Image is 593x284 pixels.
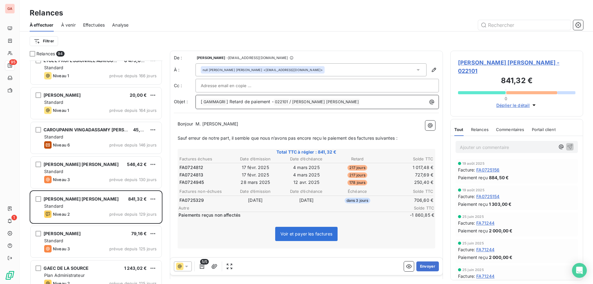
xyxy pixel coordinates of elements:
[383,179,434,186] td: 250,40 €
[9,59,17,65] span: 95
[458,220,475,226] span: Facture :
[30,36,58,46] button: Filtrer
[5,270,15,280] img: Logo LeanPay
[44,162,119,167] span: [PERSON_NAME] [PERSON_NAME]
[226,99,273,104] span: ] Retard de paiement -
[458,227,488,234] span: Paiement reçu
[332,156,383,162] th: Retard
[230,188,280,195] th: Date d’émission
[30,22,54,28] span: À effectuer
[179,149,434,155] span: Total TTC à régler : 841,32 €
[174,99,188,104] span: Objet :
[476,273,494,279] span: FA71244
[11,215,17,220] span: 1
[281,156,331,162] th: Date d’échéance
[44,238,63,243] span: Standard
[458,273,475,279] span: Facture :
[281,164,331,171] td: 4 mars 2025
[53,73,69,78] span: Niveau 1
[347,180,367,185] span: 178 jours
[496,102,530,108] span: Déplier le détail
[109,246,157,251] span: prévue depuis 125 jours
[471,127,489,132] span: Relances
[53,142,70,147] span: Niveau 6
[36,51,55,57] span: Relances
[109,73,157,78] span: prévue depuis 166 jours
[230,164,280,171] td: 17 févr. 2025
[44,134,63,139] span: Standard
[174,67,196,73] label: À :
[44,65,63,70] span: Standard
[416,261,439,271] button: Envoyer
[203,99,226,106] span: GAMMAGRI
[44,265,89,271] span: GAEC DE LA SOURCE
[476,246,494,253] span: FA71244
[476,193,499,200] span: FA0725154
[201,81,267,90] input: Adresse email en copie ...
[462,188,485,192] span: 19 août 2025
[133,127,150,132] span: 45,00 €
[230,179,280,186] td: 28 mars 2025
[458,174,488,181] span: Paiement reçu
[281,179,331,186] td: 12 avr. 2025
[130,92,147,98] span: 20,00 €
[109,212,157,217] span: prévue depuis 129 jours
[179,188,229,195] th: Factures non-échues
[230,172,280,178] td: 17 févr. 2025
[30,61,162,284] div: grid
[5,4,15,14] div: GA
[109,142,157,147] span: prévue depuis 146 jours
[179,197,229,204] td: FA0725329
[179,156,229,162] th: Factures échues
[178,135,397,141] span: Sauf erreur de notre part, il semble que nous n’avons pas encore reçu le paiement des factures su...
[281,172,331,178] td: 4 mars 2025
[383,164,434,171] td: 1 017,48 €
[397,206,434,210] span: Solde TTC
[383,188,434,195] th: Solde TTC
[532,127,556,132] span: Portail client
[53,177,70,182] span: Niveau 3
[478,20,571,30] input: Rechercher
[44,196,119,201] span: [PERSON_NAME] [PERSON_NAME]
[494,102,539,109] button: Déplier le détail
[203,68,262,72] span: null [PERSON_NAME] [PERSON_NAME]
[489,254,513,261] span: 2 000,00 €
[347,172,367,178] span: 217 jours
[112,22,128,28] span: Analyse
[462,162,485,165] span: 19 août 2025
[458,254,488,261] span: Paiement reçu
[109,108,157,113] span: prévue depuis 164 jours
[196,121,238,126] span: M. [PERSON_NAME]
[347,165,367,171] span: 217 jours
[458,75,575,87] h3: 841,32 €
[179,212,396,218] span: Paiements reçus non affectés
[53,246,70,251] span: Niveau 3
[124,265,147,271] span: 1 243,02 €
[226,56,288,60] span: - [EMAIL_ADDRESS][DOMAIN_NAME]
[53,108,69,113] span: Niveau 1
[489,201,512,207] span: 1 303,00 €
[462,241,484,245] span: 25 juin 2025
[383,172,434,178] td: 727,69 €
[458,201,488,207] span: Paiement reçu
[345,198,370,203] span: dans 3 jours
[179,164,203,171] span: FA0724812
[572,263,587,278] div: Open Intercom Messenger
[462,215,484,218] span: 25 juin 2025
[458,246,475,253] span: Facture :
[454,127,464,132] span: Tout
[44,92,81,98] span: [PERSON_NAME]
[476,220,494,226] span: FA71244
[44,273,85,278] span: Plan Administrateur
[174,55,196,61] span: De :
[291,99,360,106] span: [PERSON_NAME] [PERSON_NAME]
[131,231,147,236] span: 79,16 €
[128,196,147,201] span: 841,32 €
[178,121,193,126] span: Bonjour
[476,167,499,173] span: FA0725156
[203,68,323,72] div: <[EMAIL_ADDRESS][DOMAIN_NAME]>
[458,167,475,173] span: Facture :
[61,22,76,28] span: À venir
[274,99,289,106] span: 022101
[230,156,280,162] th: Date d’émission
